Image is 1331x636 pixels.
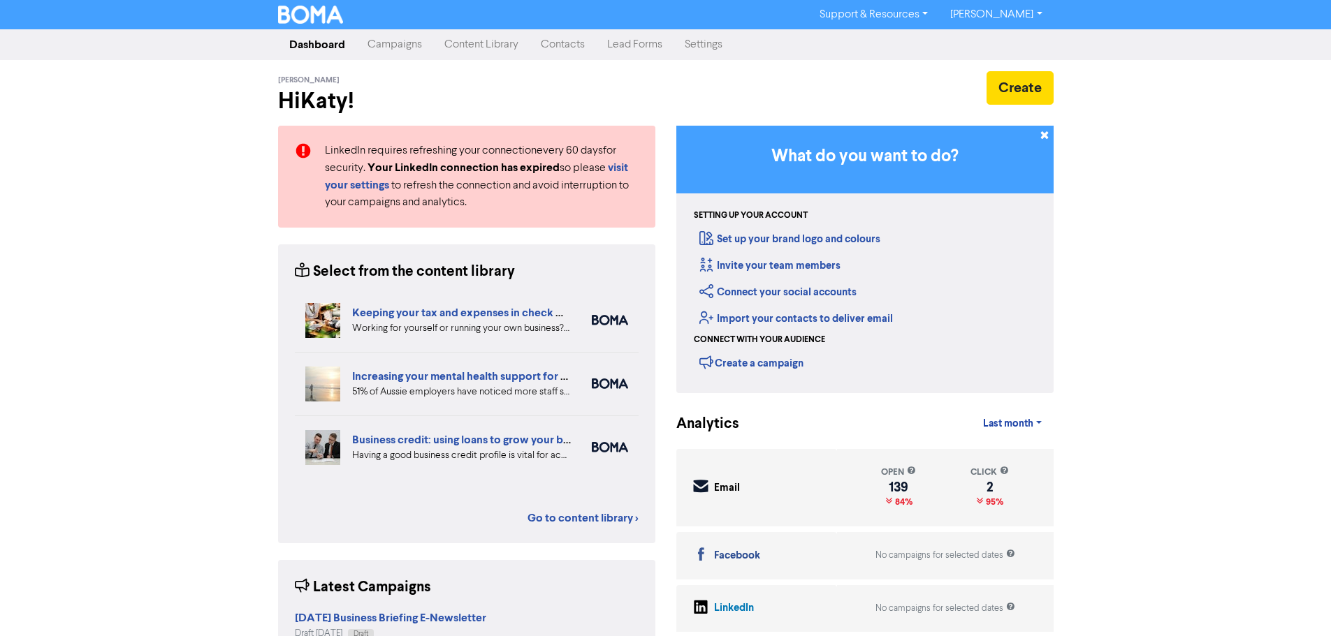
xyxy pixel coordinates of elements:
h3: What do you want to do? [697,147,1033,167]
div: No campaigns for selected dates [875,602,1015,615]
a: Connect your social accounts [699,286,857,299]
a: [DATE] Business Briefing E-Newsletter [295,613,486,624]
img: boma_accounting [592,315,628,325]
div: Analytics [676,413,722,435]
a: Set up your brand logo and colours [699,232,880,246]
div: LinkedIn [714,600,754,616]
a: Support & Resources [808,3,939,26]
a: Increasing your mental health support for employees [352,369,616,383]
div: No campaigns for selected dates [875,549,1015,562]
strong: Your LinkedIn connection has expired [368,161,560,175]
div: Select from the content library [295,261,515,283]
a: Settings [674,31,734,59]
div: Setting up your account [694,209,808,222]
div: Connect with your audience [694,334,825,346]
a: Content Library [433,31,530,59]
div: 139 [881,482,916,493]
a: Invite your team members [699,259,841,272]
a: Last month [972,410,1053,438]
div: LinkedIn requires refreshing your connection every 60 days for security. so please to refresh the... [314,142,649,211]
a: Contacts [530,31,596,59]
div: Create a campaign [699,352,803,373]
a: Lead Forms [596,31,674,59]
div: Email [714,480,740,496]
div: Working for yourself or running your own business? Setup robust systems for expenses & tax requir... [352,321,571,336]
a: Business credit: using loans to grow your business [352,433,599,447]
div: Getting Started in BOMA [676,126,1054,393]
img: boma [592,442,628,452]
a: Go to content library > [528,510,639,526]
a: visit your settings [325,163,628,191]
div: Having a good business credit profile is vital for accessing routes to funding. We look at six di... [352,448,571,463]
img: boma [592,378,628,389]
span: [PERSON_NAME] [278,75,340,85]
button: Create [987,71,1054,105]
div: 2 [970,482,1009,493]
strong: [DATE] Business Briefing E-Newsletter [295,611,486,625]
a: [PERSON_NAME] [939,3,1053,26]
div: click [970,466,1009,479]
a: Dashboard [278,31,356,59]
h2: Hi Katy ! [278,88,655,114]
span: Last month [983,417,1033,430]
div: Facebook [714,548,760,564]
div: 51% of Aussie employers have noticed more staff struggling with mental health. But very few have ... [352,385,571,399]
iframe: Chat Widget [1261,569,1331,636]
div: Latest Campaigns [295,577,431,598]
span: 84% [892,496,912,508]
span: 95% [983,496,1003,508]
a: Keeping your tax and expenses in check when you are self-employed [352,306,698,320]
a: Import your contacts to deliver email [699,312,893,325]
img: BOMA Logo [278,6,344,24]
a: Campaigns [356,31,433,59]
div: open [881,466,916,479]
